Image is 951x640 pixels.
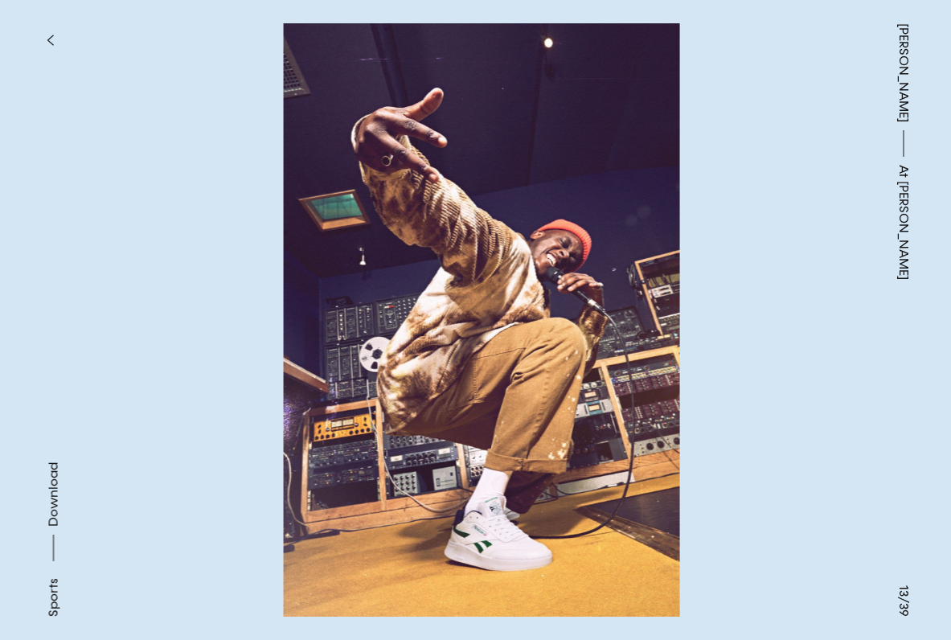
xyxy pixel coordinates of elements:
[44,578,64,617] div: Sports
[894,23,913,122] a: [PERSON_NAME]
[46,462,62,527] span: Download
[44,462,64,569] button: Download asset
[894,165,913,280] span: At [PERSON_NAME]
